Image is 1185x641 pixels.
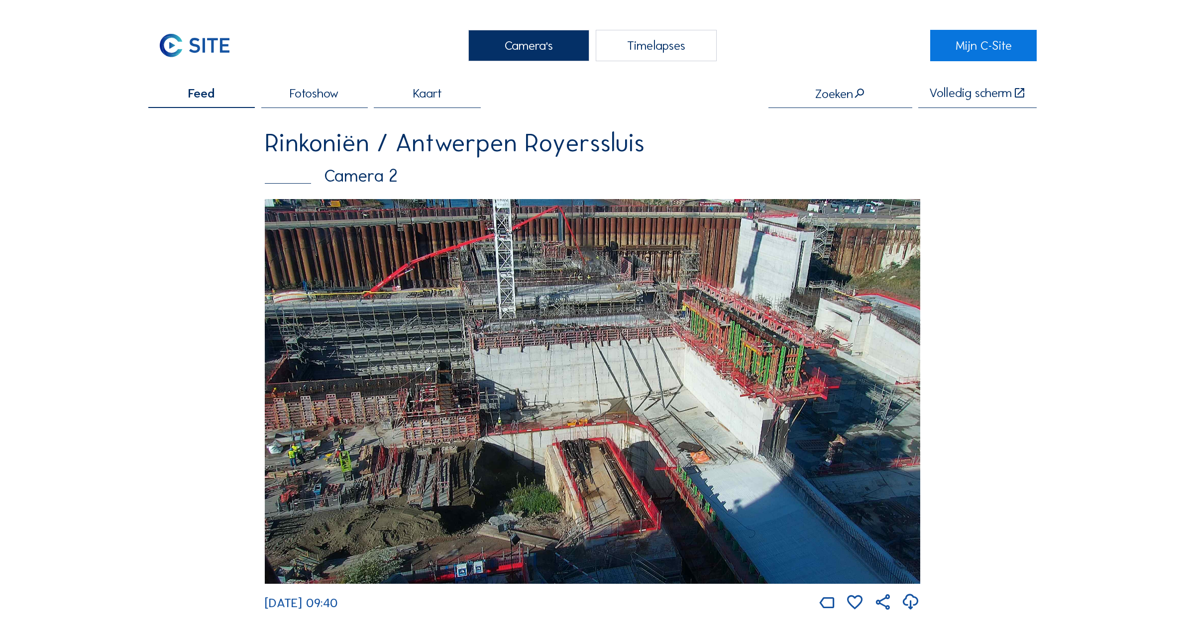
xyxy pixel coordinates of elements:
[265,167,920,185] div: Camera 2
[596,30,717,61] div: Timelapses
[265,130,920,155] div: Rinkoniën / Antwerpen Royerssluis
[413,87,442,100] span: Kaart
[148,30,255,61] a: C-SITE Logo
[265,199,920,583] img: Image
[265,595,338,611] span: [DATE] 09:40
[468,30,589,61] div: Camera's
[929,87,1012,100] div: Volledig scherm
[930,30,1037,61] a: Mijn C-Site
[148,30,241,61] img: C-SITE Logo
[290,87,339,100] span: Fotoshow
[188,87,215,100] span: Feed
